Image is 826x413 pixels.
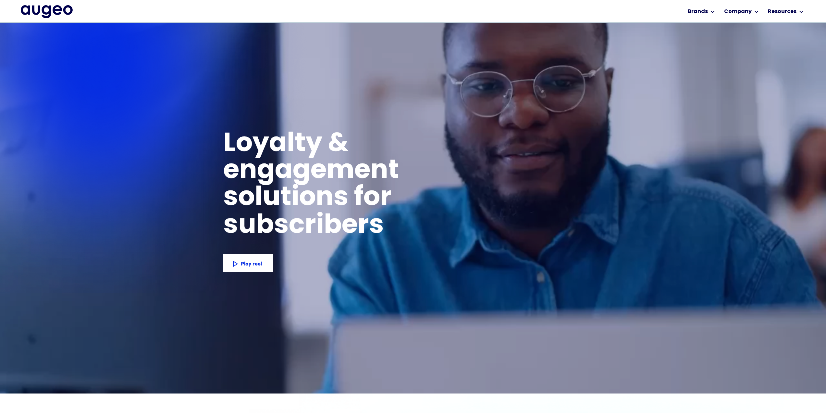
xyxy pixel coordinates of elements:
[223,213,384,240] h1: subscribers
[724,8,752,16] div: Company
[21,5,73,19] a: home
[223,254,273,272] a: Play reel
[223,131,504,212] h1: Loyalty & engagement solutions for
[768,8,796,16] div: Resources
[688,8,708,16] div: Brands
